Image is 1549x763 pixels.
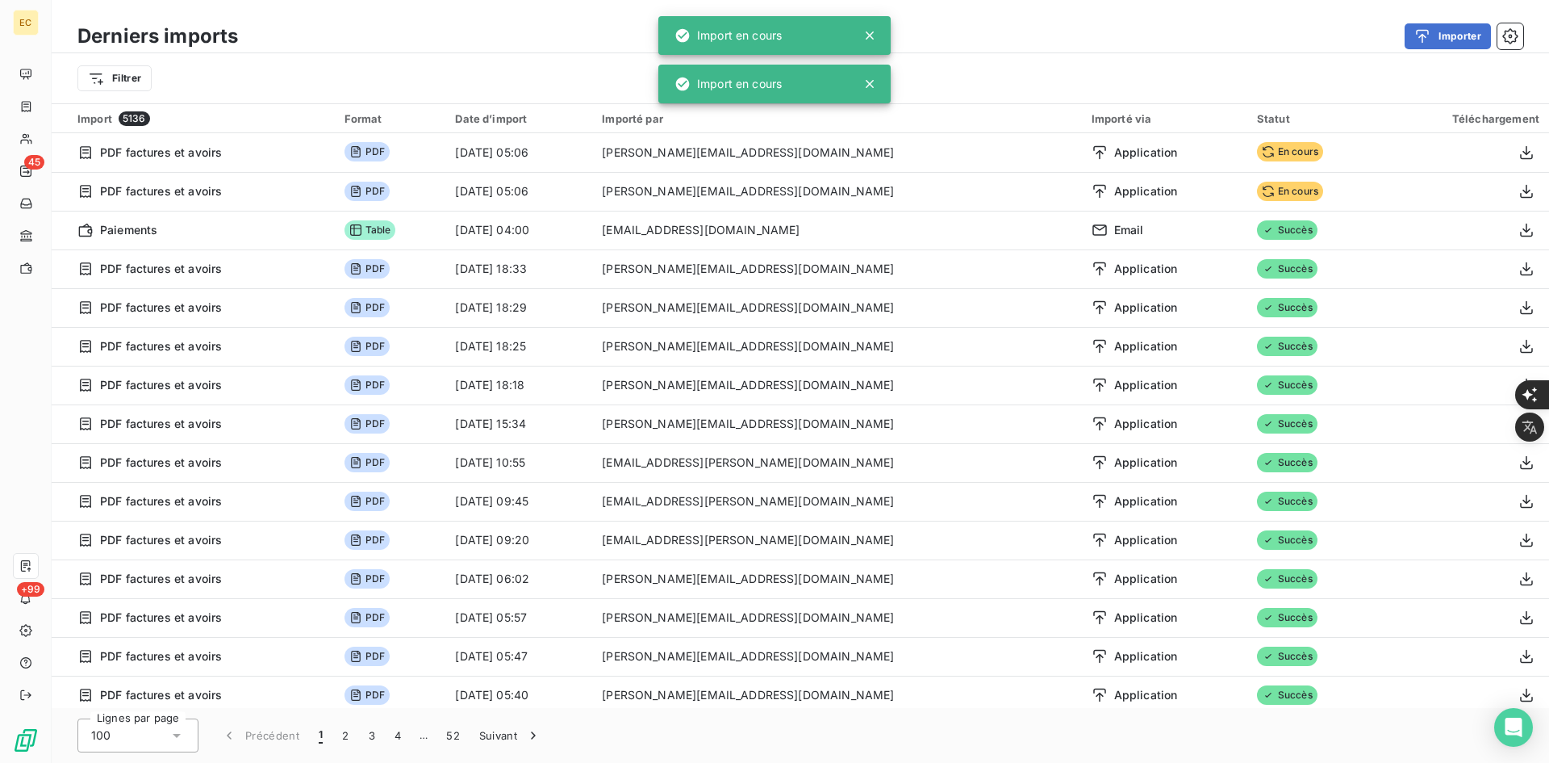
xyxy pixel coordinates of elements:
span: +99 [17,582,44,597]
span: PDF factures et avoirs [100,455,222,471]
span: Paiements [100,222,157,238]
span: Succès [1257,647,1317,666]
div: EC [13,10,39,36]
span: Application [1114,300,1178,316]
span: PDF [344,375,390,395]
td: [DATE] 18:29 [445,288,592,327]
button: 3 [359,719,385,753]
span: PDF factures et avoirs [100,571,222,587]
td: [EMAIL_ADDRESS][PERSON_NAME][DOMAIN_NAME] [592,443,1081,482]
span: PDF factures et avoirs [100,261,222,277]
button: 2 [332,719,358,753]
td: [PERSON_NAME][EMAIL_ADDRESS][DOMAIN_NAME] [592,249,1081,288]
td: [DATE] 18:18 [445,366,592,405]
td: [EMAIL_ADDRESS][PERSON_NAME][DOMAIN_NAME] [592,482,1081,521]
td: [PERSON_NAME][EMAIL_ADDRESS][DOMAIN_NAME] [592,560,1081,598]
td: [DATE] 05:06 [445,172,592,211]
span: Application [1114,455,1178,471]
span: … [411,723,436,748]
span: Application [1114,648,1178,664]
span: PDF factures et avoirs [100,648,222,664]
span: 45 [24,155,44,170]
span: PDF factures et avoirs [100,532,222,548]
span: Succès [1257,298,1317,317]
span: Application [1114,183,1178,199]
td: [EMAIL_ADDRESS][DOMAIN_NAME] [592,211,1081,249]
span: Succès [1257,337,1317,356]
button: Filtrer [77,65,152,91]
td: [DATE] 15:34 [445,405,592,443]
td: [PERSON_NAME][EMAIL_ADDRESS][DOMAIN_NAME] [592,366,1081,405]
td: [PERSON_NAME][EMAIL_ADDRESS][DOMAIN_NAME] [592,405,1081,443]
button: 52 [436,719,470,753]
div: Date d’import [455,112,582,125]
span: PDF factures et avoirs [100,183,222,199]
span: Succès [1257,259,1317,279]
span: PDF [344,492,390,511]
span: PDF [344,647,390,666]
span: Email [1114,222,1144,238]
button: Précédent [211,719,309,753]
td: [PERSON_NAME][EMAIL_ADDRESS][DOMAIN_NAME] [592,172,1081,211]
td: [DATE] 18:25 [445,327,592,366]
span: Application [1114,532,1178,548]
span: Application [1114,338,1178,354]
td: [DATE] 05:57 [445,598,592,637]
button: Importer [1405,23,1491,49]
td: [DATE] 09:20 [445,521,592,560]
span: Succès [1257,453,1317,472]
img: Logo LeanPay [13,727,39,753]
span: 5136 [119,111,150,126]
span: En cours [1257,182,1323,201]
span: PDF [344,298,390,317]
div: Import en cours [674,21,782,50]
td: [PERSON_NAME][EMAIL_ADDRESS][DOMAIN_NAME] [592,133,1081,172]
td: [DATE] 09:45 [445,482,592,521]
span: PDF factures et avoirs [100,377,222,393]
div: Importé via [1092,112,1238,125]
td: [DATE] 05:47 [445,637,592,676]
span: Table [344,220,396,240]
td: [PERSON_NAME][EMAIL_ADDRESS][DOMAIN_NAME] [592,288,1081,327]
span: Succès [1257,375,1317,395]
span: Succès [1257,492,1317,511]
span: Application [1114,687,1178,703]
td: [PERSON_NAME][EMAIL_ADDRESS][DOMAIN_NAME] [592,598,1081,637]
span: PDF [344,259,390,279]
span: Succès [1257,685,1317,705]
span: PDF [344,685,390,705]
td: [DATE] 18:33 [445,249,592,288]
div: Importé par [602,112,1071,125]
span: PDF factures et avoirs [100,300,222,316]
button: 4 [385,719,411,753]
h3: Derniers imports [77,22,238,51]
span: PDF [344,530,390,550]
span: Application [1114,261,1178,277]
td: [DATE] 05:06 [445,133,592,172]
span: PDF [344,337,390,356]
span: Succès [1257,530,1317,550]
td: [DATE] 05:40 [445,676,592,715]
span: PDF factures et avoirs [100,610,222,626]
span: En cours [1257,142,1323,161]
span: Succès [1257,569,1317,589]
span: PDF factures et avoirs [100,493,222,509]
span: Succès [1257,608,1317,627]
div: Open Intercom Messenger [1494,708,1533,747]
span: Application [1114,416,1178,432]
td: [DATE] 10:55 [445,443,592,482]
button: 1 [309,719,332,753]
div: Format [344,112,436,125]
td: [PERSON_NAME][EMAIL_ADDRESS][DOMAIN_NAME] [592,637,1081,676]
span: Succès [1257,220,1317,240]
td: [DATE] 06:02 [445,560,592,598]
span: PDF factures et avoirs [100,145,222,161]
button: Suivant [470,719,551,753]
span: 1 [319,727,323,744]
span: PDF factures et avoirs [100,338,222,354]
span: PDF [344,182,390,201]
span: 100 [91,727,111,744]
span: Application [1114,377,1178,393]
span: PDF factures et avoirs [100,687,222,703]
div: Statut [1257,112,1372,125]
